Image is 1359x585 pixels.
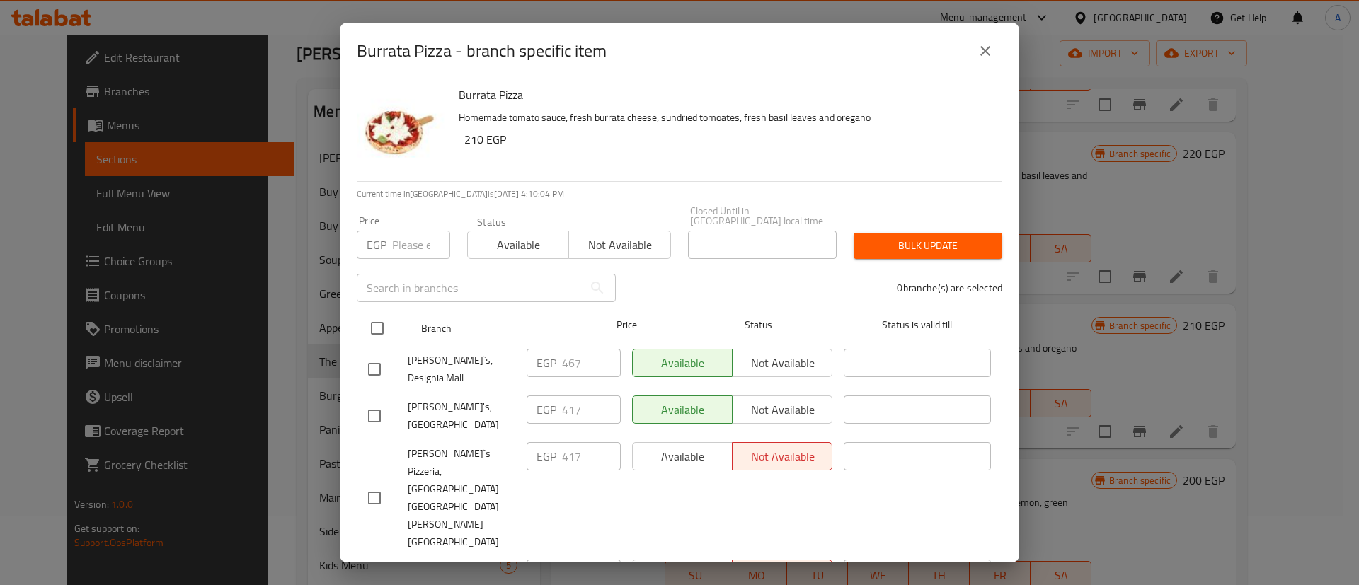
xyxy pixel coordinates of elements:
h2: Burrata Pizza - branch specific item [357,40,607,62]
span: [PERSON_NAME]`s, Designia Mall [408,352,515,387]
p: 0 branche(s) are selected [897,281,1002,295]
button: Available [467,231,569,259]
p: EGP [537,354,556,371]
p: EGP [537,401,556,418]
span: Status [685,316,832,334]
button: Not available [568,231,670,259]
span: [PERSON_NAME]`s Pizzeria, [GEOGRAPHIC_DATA] [GEOGRAPHIC_DATA][PERSON_NAME][GEOGRAPHIC_DATA] [408,445,515,551]
button: close [968,34,1002,68]
p: Homemade tomato sauce, fresh burrata cheese, sundried tomoates, fresh basil leaves and oregano [459,109,991,127]
input: Please enter price [562,349,621,377]
p: EGP [537,448,556,465]
p: Current time in [GEOGRAPHIC_DATA] is [DATE] 4:10:04 PM [357,187,1002,200]
h6: 210 EGP [464,129,991,149]
h6: Burrata Pizza [459,85,991,105]
input: Please enter price [562,442,621,470]
span: [PERSON_NAME]'s, [GEOGRAPHIC_DATA] [408,398,515,434]
span: Bulk update [865,237,991,255]
input: Please enter price [562,395,621,424]
input: Search in branches [357,274,583,302]
span: Available [474,235,563,255]
span: Status is valid till [844,316,991,334]
img: Burrata Pizza [357,85,447,175]
span: Not available [575,235,665,255]
span: Price [580,316,674,334]
button: Bulk update [854,233,1002,259]
span: Branch [421,320,568,337]
input: Please enter price [392,231,450,259]
p: EGP [367,236,386,253]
